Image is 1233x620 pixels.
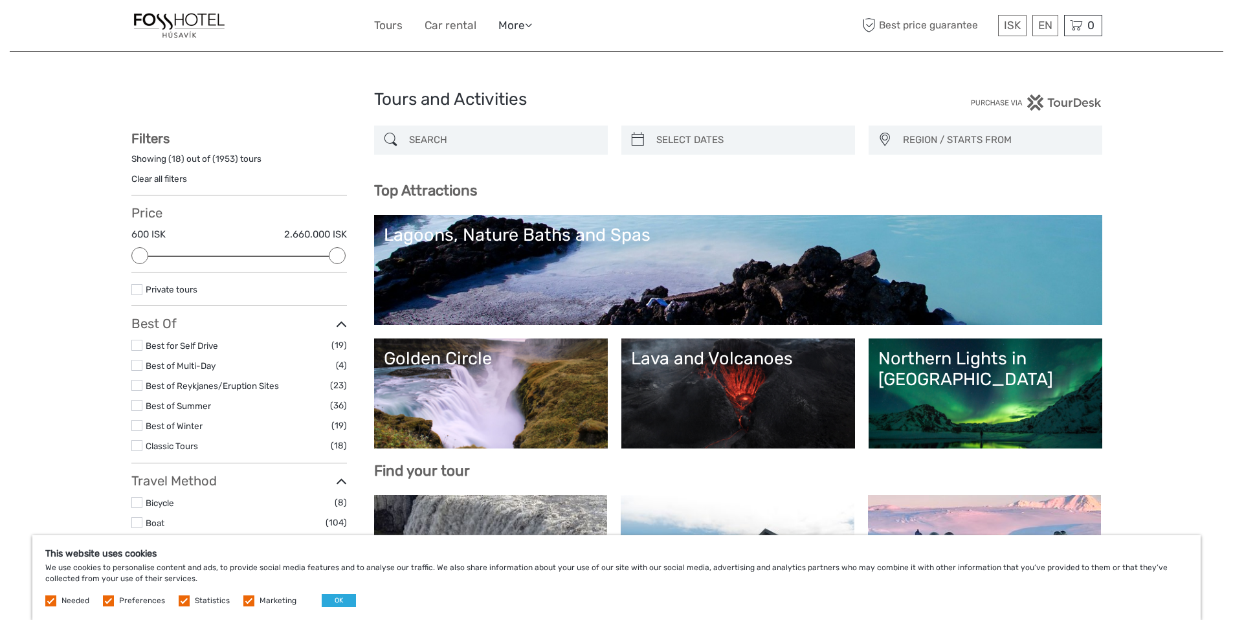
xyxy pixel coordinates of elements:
[146,518,164,528] a: Boat
[131,228,166,241] label: 600 ISK
[195,595,230,606] label: Statistics
[374,182,477,199] b: Top Attractions
[384,225,1093,315] a: Lagoons, Nature Baths and Spas
[119,595,165,606] label: Preferences
[172,153,181,165] label: 18
[146,284,197,294] a: Private tours
[32,535,1201,620] div: We use cookies to personalise content and ads, to provide social media features and to analyse ou...
[498,16,532,35] a: More
[404,129,601,151] input: SEARCH
[131,173,187,184] a: Clear all filters
[131,10,227,41] img: 1330-f5917f26-f8de-4a6f-81e9-1a2afbf85b40_logo_small.jpg
[146,441,198,451] a: Classic Tours
[149,20,164,36] button: Open LiveChat chat widget
[384,348,598,369] div: Golden Circle
[631,348,845,439] a: Lava and Volcanoes
[331,418,347,433] span: (19)
[131,473,347,489] h3: Travel Method
[384,225,1093,245] div: Lagoons, Nature Baths and Spas
[631,348,845,369] div: Lava and Volcanoes
[284,228,347,241] label: 2.660.000 ISK
[331,338,347,353] span: (19)
[322,594,356,607] button: OK
[374,89,860,110] h1: Tours and Activities
[330,398,347,413] span: (36)
[216,153,235,165] label: 1953
[970,94,1102,111] img: PurchaseViaTourDesk.png
[1085,19,1096,32] span: 0
[61,595,89,606] label: Needed
[131,316,347,331] h3: Best Of
[131,131,170,146] strong: Filters
[1032,15,1058,36] div: EN
[336,358,347,373] span: (4)
[18,23,146,33] p: We're away right now. Please check back later!
[331,438,347,453] span: (18)
[384,348,598,439] a: Golden Circle
[860,15,995,36] span: Best price guarantee
[330,378,347,393] span: (23)
[146,498,174,508] a: Bicycle
[146,360,216,371] a: Best of Multi-Day
[45,548,1188,559] h5: This website uses cookies
[374,16,403,35] a: Tours
[326,515,347,530] span: (104)
[651,129,849,151] input: SELECT DATES
[131,205,347,221] h3: Price
[374,462,470,480] b: Find your tour
[146,421,203,431] a: Best of Winter
[425,16,476,35] a: Car rental
[146,381,279,391] a: Best of Reykjanes/Eruption Sites
[878,348,1093,390] div: Northern Lights in [GEOGRAPHIC_DATA]
[1004,19,1021,32] span: ISK
[146,401,211,411] a: Best of Summer
[897,129,1096,151] button: REGION / STARTS FROM
[131,153,347,173] div: Showing ( ) out of ( ) tours
[260,595,296,606] label: Marketing
[878,348,1093,439] a: Northern Lights in [GEOGRAPHIC_DATA]
[335,495,347,510] span: (8)
[146,340,218,351] a: Best for Self Drive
